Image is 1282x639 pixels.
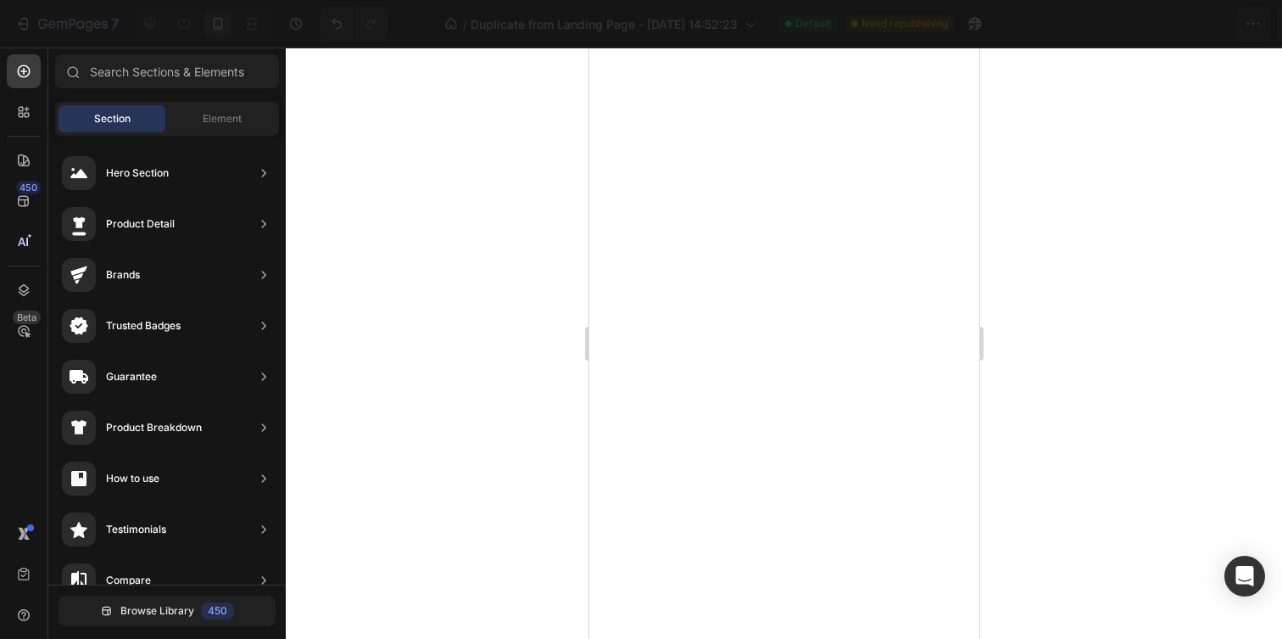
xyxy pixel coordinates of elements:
[106,216,175,233] div: Product Detail
[120,603,194,619] span: Browse Library
[94,111,131,126] span: Section
[106,266,140,283] div: Brands
[1121,17,1149,31] span: Save
[106,470,159,487] div: How to use
[16,181,41,194] div: 450
[471,15,738,33] span: Duplicate from Landing Page - [DATE] 14:52:23
[861,16,948,31] span: Need republishing
[106,165,169,182] div: Hero Section
[203,111,242,126] span: Element
[106,317,181,334] div: Trusted Badges
[589,48,979,639] iframe: Design area
[59,596,276,626] button: Browse Library450
[111,14,119,34] p: 7
[795,16,831,31] span: Default
[1224,556,1265,597] div: Open Intercom Messenger
[106,419,202,436] div: Product Breakdown
[106,521,166,538] div: Testimonials
[1106,7,1162,41] button: Save
[1184,15,1226,33] div: Publish
[7,7,126,41] button: 7
[201,603,234,619] div: 450
[55,54,279,88] input: Search Sections & Elements
[320,7,388,41] div: Undo/Redo
[106,572,151,589] div: Compare
[1169,7,1240,41] button: Publish
[463,15,467,33] span: /
[106,368,157,385] div: Guarantee
[13,311,41,324] div: Beta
